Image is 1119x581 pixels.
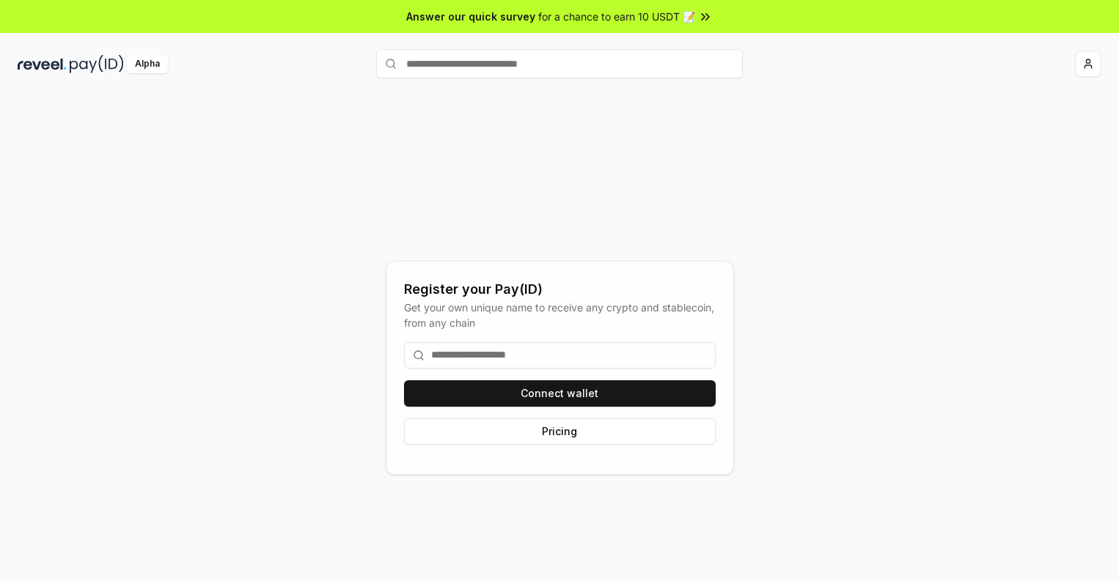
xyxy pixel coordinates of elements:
span: Answer our quick survey [406,9,535,24]
img: pay_id [70,55,124,73]
button: Pricing [404,418,716,445]
div: Alpha [127,55,168,73]
img: reveel_dark [18,55,67,73]
span: for a chance to earn 10 USDT 📝 [538,9,695,24]
div: Register your Pay(ID) [404,279,716,300]
div: Get your own unique name to receive any crypto and stablecoin, from any chain [404,300,716,330]
button: Connect wallet [404,380,716,407]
